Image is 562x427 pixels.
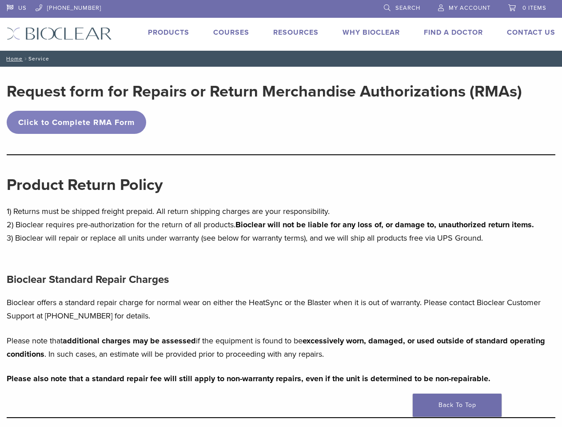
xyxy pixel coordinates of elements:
[23,56,28,61] span: /
[395,4,420,12] span: Search
[522,4,546,12] span: 0 items
[7,334,555,361] p: Please note that if the equipment is found to be . In such cases, an estimate will be provided pr...
[63,336,196,346] strong: additional charges may be assessed
[235,220,534,230] strong: Bioclear will not be liable for any loss of, or damage to, unauthorized return items.
[413,394,502,417] a: Back To Top
[449,4,490,12] span: My Account
[7,336,545,359] strong: excessively worn, damaged, or used outside of standard operating conditions
[148,28,189,37] a: Products
[7,374,490,383] strong: Please also note that a standard repair fee will still apply to non-warranty repairs, even if the...
[273,28,319,37] a: Resources
[7,27,112,40] img: Bioclear
[4,56,23,62] a: Home
[7,111,146,134] a: Click to Complete RMA Form
[7,175,163,194] strong: Product Return Policy
[7,296,555,322] p: Bioclear offers a standard repair charge for normal wear on either the HeatSync or the Blaster wh...
[7,205,555,245] p: 1) Returns must be shipped freight prepaid. All return shipping charges are your responsibility. ...
[343,28,400,37] a: Why Bioclear
[424,28,483,37] a: Find A Doctor
[7,82,522,101] strong: Request form for Repairs or Return Merchandise Authorizations (RMAs)
[7,269,555,290] h4: Bioclear Standard Repair Charges
[213,28,249,37] a: Courses
[507,28,555,37] a: Contact Us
